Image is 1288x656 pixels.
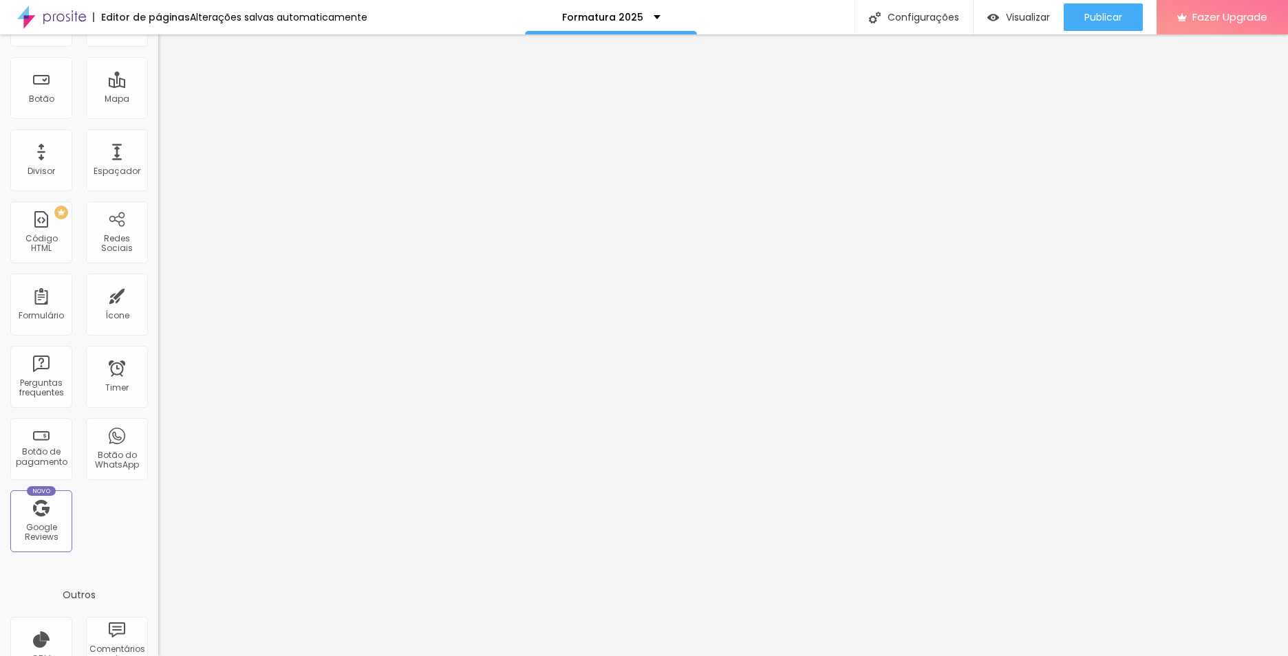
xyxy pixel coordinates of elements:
div: Alterações salvas automaticamente [190,12,367,22]
div: Perguntas frequentes [14,378,68,398]
div: Google Reviews [14,523,68,543]
iframe: Editor [158,34,1288,656]
div: Timer [105,383,129,393]
div: Divisor [28,166,55,176]
img: Icone [869,12,881,23]
p: Formatura 2025 [562,12,643,22]
div: Botão do WhatsApp [89,450,144,470]
div: Mapa [105,94,129,104]
div: Espaçador [94,166,140,176]
span: Publicar [1084,12,1122,23]
img: view-1.svg [987,12,999,23]
div: Código HTML [14,234,68,254]
div: Botão [29,94,54,104]
div: Editor de páginas [93,12,190,22]
div: Ícone [105,311,129,320]
button: Publicar [1064,3,1143,31]
button: Visualizar [974,3,1064,31]
div: Formulário [19,311,64,320]
div: Novo [27,486,56,496]
div: Redes Sociais [89,234,144,254]
span: Visualizar [1006,12,1050,23]
span: Fazer Upgrade [1192,11,1267,23]
div: Botão de pagamento [14,447,68,467]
